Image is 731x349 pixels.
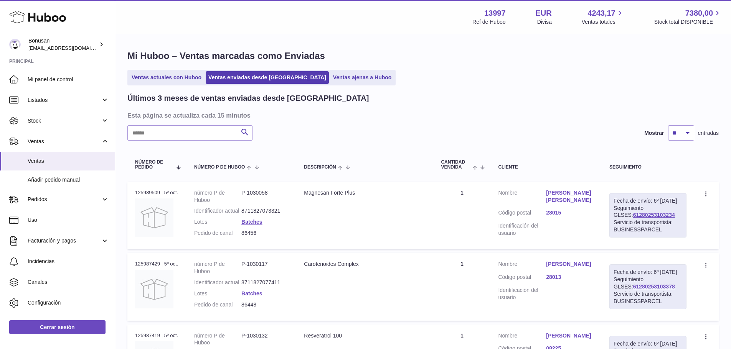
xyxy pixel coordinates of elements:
[241,229,289,237] dd: 86456
[194,229,241,237] dt: Pedido de canal
[654,8,722,26] a: 7380,00 Stock total DISPONIBLE
[304,189,426,197] div: Magnesan Forte Plus
[127,93,369,103] h2: Últimos 3 meses de ventas enviadas desde [GEOGRAPHIC_DATA]
[582,8,624,26] a: 4243,17 Ventas totales
[614,269,682,276] div: Fecha de envío: 6º [DATE]
[135,270,173,308] img: no-photo.jpg
[9,320,106,334] a: Cerrar sesión
[546,209,594,216] a: 28015
[135,332,179,339] div: 125987419 | 5º oct.
[28,37,97,52] div: Bonusan
[498,165,594,170] div: Cliente
[194,279,241,286] dt: Identificador actual
[614,219,682,233] div: Servicio de transportista: BUSINESSPARCEL
[28,176,109,184] span: Añadir pedido manual
[241,189,289,204] dd: P-1030058
[498,332,546,341] dt: Nombre
[28,196,101,203] span: Pedidos
[614,290,682,305] div: Servicio de transportista: BUSINESSPARCEL
[433,253,490,320] td: 1
[135,198,173,237] img: no-photo.jpg
[129,71,204,84] a: Ventas actuales con Huboo
[127,50,719,62] h1: Mi Huboo – Ventas marcadas como Enviadas
[135,160,172,170] span: Número de pedido
[28,299,109,306] span: Configuración
[135,189,179,196] div: 125989509 | 5º oct.
[28,117,101,125] span: Stock
[241,207,289,215] dd: 8711827073321
[536,8,552,18] strong: EUR
[194,218,241,226] dt: Lotes
[546,332,594,339] a: [PERSON_NAME]
[241,301,289,308] dd: 86448
[472,18,505,26] div: Ref de Huboo
[194,301,241,308] dt: Pedido de canal
[28,138,101,145] span: Ventas
[644,129,664,137] label: Mostrar
[28,279,109,286] span: Canales
[241,219,262,225] a: Batches
[685,8,713,18] span: 7380,00
[614,197,682,205] div: Fecha de envío: 6º [DATE]
[698,129,719,137] span: entradas
[498,261,546,270] dt: Nombre
[498,287,546,301] dt: Identificación del usuario
[28,45,113,51] span: [EMAIL_ADDRESS][DOMAIN_NAME]
[9,39,21,50] img: internalAdmin-13997@internal.huboo.com
[304,165,336,170] span: Descripción
[498,274,546,283] dt: Código postal
[194,261,241,275] dt: número P de Huboo
[330,71,394,84] a: Ventas ajenas a Huboo
[28,97,101,104] span: Listados
[28,237,101,244] span: Facturación y pagos
[498,189,546,206] dt: Nombre
[537,18,552,26] div: Divisa
[241,261,289,275] dd: P-1030117
[609,165,686,170] div: Seguimiento
[546,274,594,281] a: 28013
[241,290,262,297] a: Batches
[194,165,245,170] span: número P de Huboo
[654,18,722,26] span: Stock total DISPONIBLE
[28,258,109,265] span: Incidencias
[194,332,241,347] dt: número P de Huboo
[28,216,109,224] span: Uso
[433,182,490,249] td: 1
[28,76,109,83] span: Mi panel de control
[194,189,241,204] dt: número P de Huboo
[546,261,594,268] a: [PERSON_NAME]
[633,212,675,218] a: 61280253103234
[498,209,546,218] dt: Código postal
[304,261,426,268] div: Carotenoides Complex
[498,222,546,237] dt: Identificación del usuario
[546,189,594,204] a: [PERSON_NAME] [PERSON_NAME]
[194,290,241,297] dt: Lotes
[241,279,289,286] dd: 8711827077411
[441,160,471,170] span: Cantidad vendida
[609,264,686,309] div: Seguimiento GLSES:
[614,340,682,347] div: Fecha de envío: 6º [DATE]
[609,193,686,238] div: Seguimiento GLSES:
[28,157,109,165] span: Ventas
[194,207,241,215] dt: Identificador actual
[127,111,717,120] h3: Esta página se actualiza cada 15 minutos
[206,71,329,84] a: Ventas enviadas desde [GEOGRAPHIC_DATA]
[135,261,179,267] div: 125987429 | 5º oct.
[633,283,675,290] a: 61280253103378
[582,18,624,26] span: Ventas totales
[241,332,289,347] dd: P-1030132
[304,332,426,339] div: Resveratrol 100
[587,8,615,18] span: 4243,17
[484,8,506,18] strong: 13997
